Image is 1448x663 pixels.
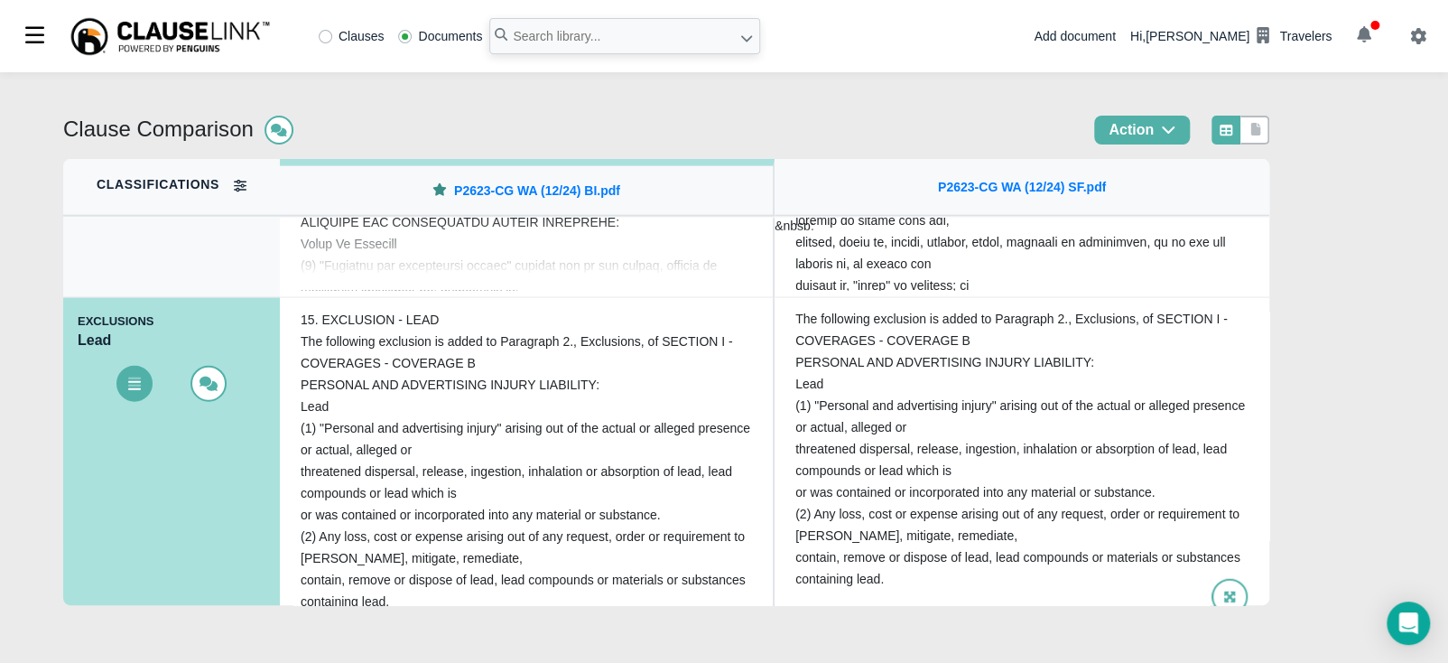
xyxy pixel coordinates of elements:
div: Grid Comparison View [1211,116,1240,145]
span: contain, remove or dispose of lead, lead compounds or materials or substances containing lead. [795,550,1240,586]
div: Switch to Document Comparison View [1240,116,1269,145]
div: Travelers [1279,27,1332,46]
div: Add document [1034,27,1115,46]
div: Open Intercom Messenger [1387,602,1430,645]
a: P2623-CG WA (12/24) SF.pdf [938,178,1106,197]
span: Clause Comparison [63,117,254,141]
span: PERSONAL AND ADVERTISING INJURY LIABILITY: [795,355,1094,369]
div: Switch Anchor Document [280,159,775,217]
span: (2) Any loss, cost or expense arising out of any request, order or requirement to [PERSON_NAME], ... [795,507,1239,543]
h5: Classifications [97,177,219,192]
button: Action [1094,116,1190,145]
span: (1) "Personal and advertising injury" arising out of the actual or alleged presence or actual, al... [795,398,1245,434]
img: ClauseLink [69,16,272,57]
span: Show Clause Diffs [116,366,153,402]
label: Clauses [319,30,385,42]
label: Documents [398,30,482,42]
span: 15. EXCLUSION - LEAD [795,290,933,304]
span: Expand This Clause [1211,579,1248,615]
span: The following exclusion is added to Paragraph 2., Exclusions, of SECTION I - COVERAGES - COVERAGE B [795,312,1228,348]
input: Search library... [489,18,760,54]
span: Action [1109,122,1154,137]
div: EXCLUSIONS [78,313,265,331]
div: Lead [63,298,280,623]
div: Hi, [PERSON_NAME] [1130,21,1332,51]
span: or was contained or incorporated into any material or substance. [795,485,1155,500]
a: P2623-CG WA (12/24) BI.pdf [454,182,620,201]
div: 15. EXCLUSION - LEAD The following exclusion is added to Paragraph 2., Exclusions, of SECTION I -... [286,304,766,616]
span: Show Comments [190,366,227,402]
span: threatened dispersal, release, ingestion, inhalation or absorption of lead, lead compounds or lea... [795,442,1227,478]
span: Lead [795,377,823,391]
